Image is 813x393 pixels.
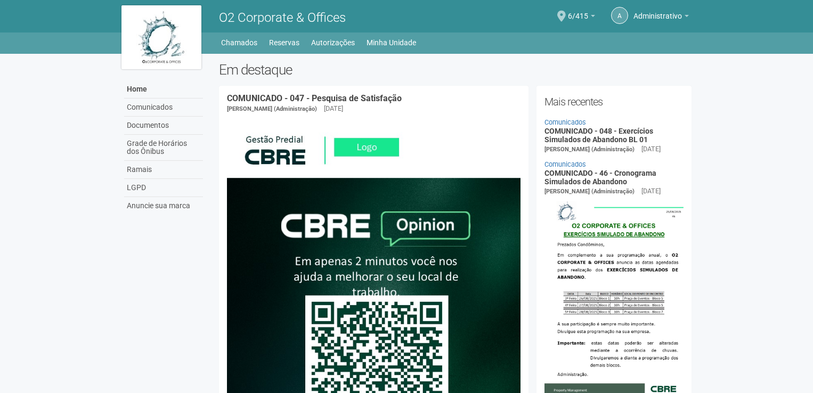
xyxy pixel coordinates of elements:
[544,169,656,185] a: COMUNICADO - 46 - Cronograma Simulados de Abandono
[219,62,692,78] h2: Em destaque
[611,7,628,24] a: A
[544,188,635,195] span: [PERSON_NAME] (Administração)
[568,13,595,22] a: 6/415
[544,127,653,143] a: COMUNICADO - 048 - Exercícios Simulados de Abandono BL 01
[121,5,201,69] img: logo.jpg
[227,93,402,103] a: COMUNICADO - 047 - Pesquisa de Satisfação
[124,80,203,99] a: Home
[544,94,684,110] h2: Mais recentes
[544,160,586,168] a: Comunicados
[367,35,416,50] a: Minha Unidade
[633,13,689,22] a: Administrativo
[124,179,203,197] a: LGPD
[269,35,299,50] a: Reservas
[641,144,661,154] div: [DATE]
[544,118,586,126] a: Comunicados
[633,2,682,20] span: Administrativo
[124,135,203,161] a: Grade de Horários dos Ônibus
[544,146,635,153] span: [PERSON_NAME] (Administração)
[124,99,203,117] a: Comunicados
[221,35,257,50] a: Chamados
[227,105,317,112] span: [PERSON_NAME] (Administração)
[219,10,346,25] span: O2 Corporate & Offices
[124,161,203,179] a: Ramais
[124,117,203,135] a: Documentos
[311,35,355,50] a: Autorizações
[324,104,343,113] div: [DATE]
[124,197,203,215] a: Anuncie sua marca
[568,2,588,20] span: 6/415
[641,186,661,196] div: [DATE]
